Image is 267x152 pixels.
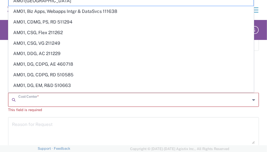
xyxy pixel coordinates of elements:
[9,38,253,48] span: AM01, CSG, VG 211249
[54,147,70,150] a: Feedback
[9,28,253,38] span: AM01, CSG, Flex 211262
[8,26,122,34] h2: Employee Non-Product Shipment Request
[9,59,253,69] span: AM01, DG, CDPG, AE 460718
[9,70,253,80] span: AM01, DG, CDPG, RD 510585
[8,107,259,113] div: This field is required
[9,81,253,90] span: AM01, DG, EM, R&D 510663
[9,91,253,101] span: AM01, DG, EMLT, AE 460448
[38,147,54,150] a: Support
[130,146,229,152] span: Copyright © [DATE]-[DATE] Agistix Inc., All Rights Reserved
[9,6,253,16] span: AM01, Biz Apps, Webapps Intgr & DataSvcs 111638
[9,17,253,27] span: AM01, CDMG, PS, RD 511294
[9,49,253,59] span: AM01, DDG, AC 211229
